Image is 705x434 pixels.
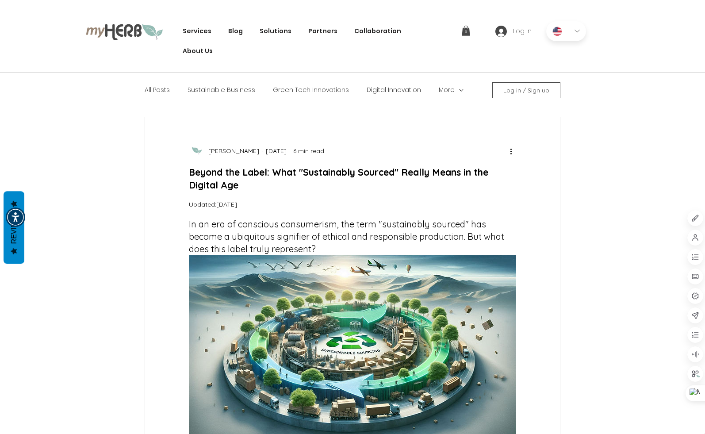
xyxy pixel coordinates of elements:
[489,23,538,40] button: Log In
[304,23,342,39] a: Partners
[216,200,237,208] span: Aug 5
[506,146,516,156] button: More actions
[178,43,217,59] a: About Us
[266,147,287,155] span: Jul 24
[308,27,337,36] span: Partners
[293,147,324,155] span: 6 min read
[178,23,452,59] nav: Site
[465,30,467,34] text: 0
[552,27,562,36] img: English
[503,83,549,98] span: Log in / Sign up
[510,27,535,36] span: Log In
[273,86,349,95] a: Green Tech Innovations
[4,191,24,264] button: Reviews
[178,23,216,39] a: Services
[189,219,506,254] span: In an era of conscious consumerism, the term "sustainably sourced" has become a ubiquitous signif...
[354,27,401,36] span: Collaboration
[546,21,586,41] div: Language Selector: English
[228,27,243,36] span: Blog
[260,27,291,36] span: Solutions
[145,86,170,95] a: All Posts
[603,396,705,434] iframe: Wix Chat
[462,26,470,36] a: Cart with 0 items
[188,86,255,95] a: Sustainable Business
[492,82,560,98] button: Log in / Sign up
[189,200,516,209] p: Updated:
[350,23,406,39] a: Collaboration
[183,46,213,56] span: About Us
[367,86,421,95] a: Digital Innovation
[86,23,163,40] img: myHerb Logo
[439,86,464,95] button: More
[189,166,516,192] h1: Beyond the Label: What "Sustainably Sourced" Really Means in the Digital Age
[255,23,296,39] div: Solutions
[183,27,211,36] span: Services
[224,23,247,39] a: Blog
[145,73,475,108] nav: Blog
[6,207,25,227] div: Accessibility Menu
